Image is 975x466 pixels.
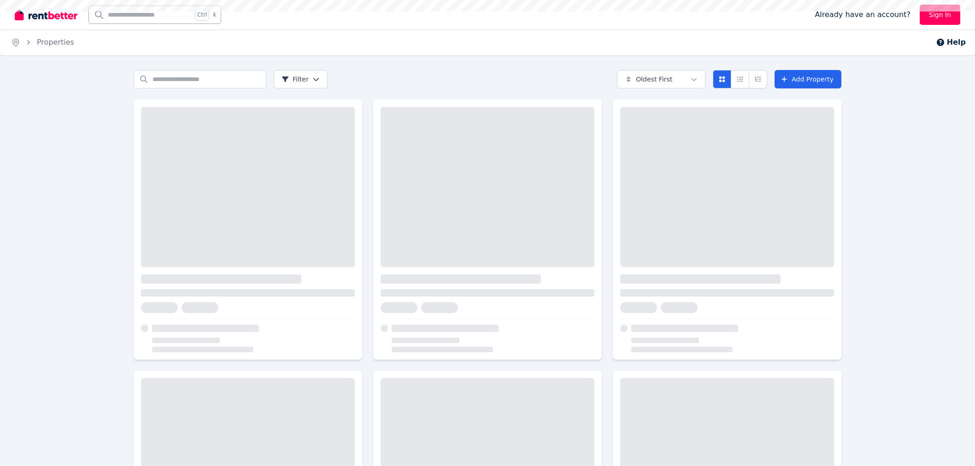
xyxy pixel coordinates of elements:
span: Already have an account? [815,9,910,20]
button: Compact list view [731,70,749,88]
img: RentBetter [15,8,77,22]
span: Filter [282,75,309,84]
a: Properties [37,38,74,47]
a: Sign In [920,5,960,25]
span: k [213,11,216,18]
div: View options [713,70,767,88]
button: Card view [713,70,731,88]
span: Oldest First [636,75,672,84]
a: Add Property [775,70,841,88]
span: Ctrl [195,9,209,21]
button: Expanded list view [749,70,767,88]
button: Filter [274,70,328,88]
button: Oldest First [617,70,705,88]
button: Help [936,37,966,48]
